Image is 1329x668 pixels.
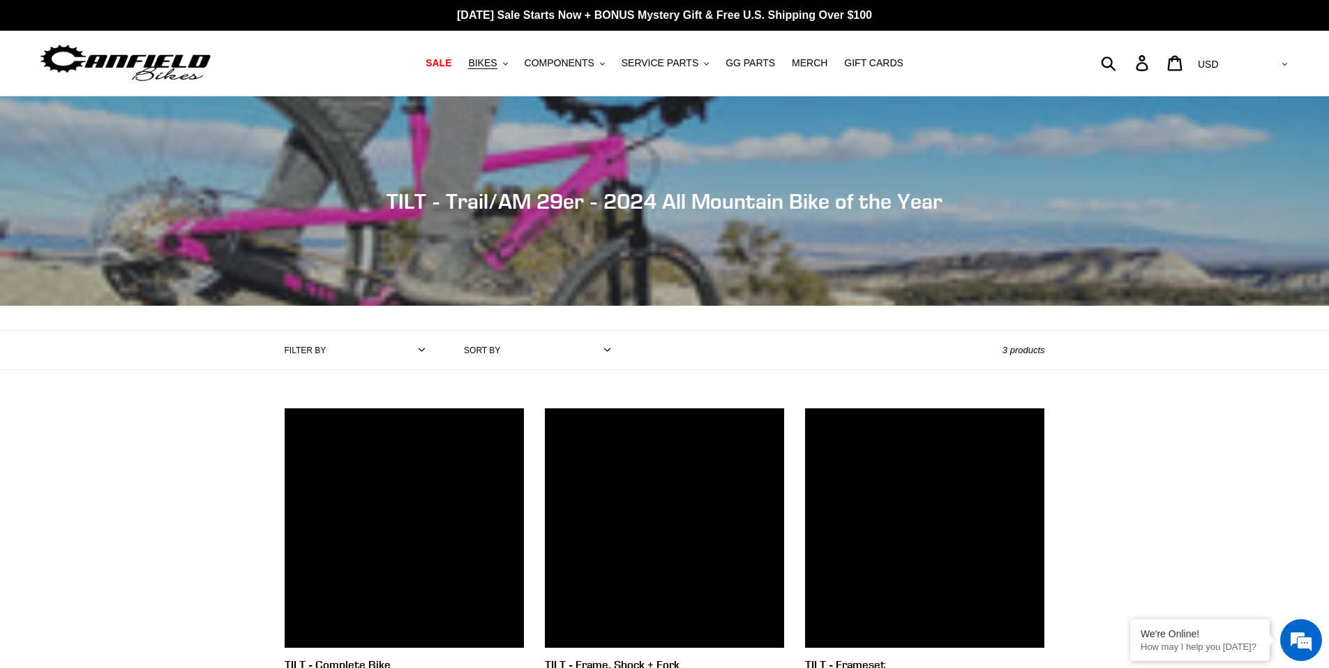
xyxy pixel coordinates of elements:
[1109,47,1144,78] input: Search
[518,54,612,73] button: COMPONENTS
[1003,345,1045,355] span: 3 products
[285,344,326,357] label: Filter by
[615,54,716,73] button: SERVICE PARTS
[1141,628,1259,639] div: We're Online!
[525,57,594,69] span: COMPONENTS
[785,54,834,73] a: MERCH
[719,54,782,73] a: GG PARTS
[1141,641,1259,652] p: How may I help you today?
[461,54,514,73] button: BIKES
[419,54,458,73] a: SALE
[844,57,903,69] span: GIFT CARDS
[38,41,213,85] img: Canfield Bikes
[726,57,775,69] span: GG PARTS
[386,188,943,214] span: TILT - Trail/AM 29er - 2024 All Mountain Bike of the Year
[426,57,451,69] span: SALE
[837,54,910,73] a: GIFT CARDS
[464,344,500,357] label: Sort by
[622,57,698,69] span: SERVICE PARTS
[792,57,827,69] span: MERCH
[468,57,497,69] span: BIKES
